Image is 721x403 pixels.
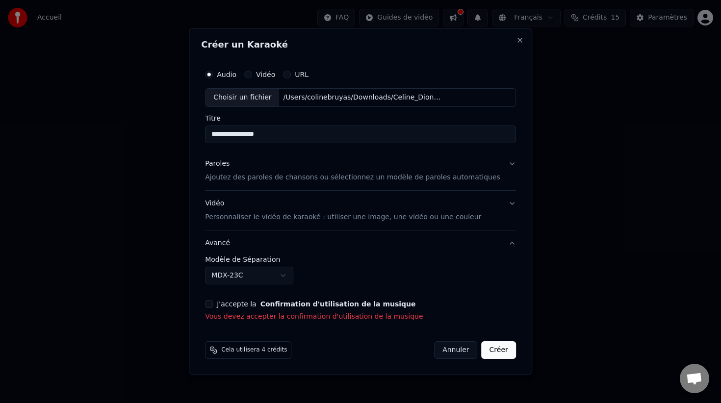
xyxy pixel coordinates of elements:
label: J'accepte la [217,301,415,307]
button: Avancé [205,230,516,256]
div: Choisir un fichier [206,89,279,106]
label: Titre [205,115,516,122]
p: Ajoutez des paroles de chansons ou sélectionnez un modèle de paroles automatiques [205,173,500,182]
h2: Créer un Karaoké [201,40,520,49]
label: Vidéo [256,71,275,78]
label: URL [295,71,309,78]
button: VidéoPersonnaliser le vidéo de karaoké : utiliser une image, une vidéo ou une couleur [205,191,516,230]
button: Annuler [434,341,477,359]
button: ParolesAjoutez des paroles de chansons ou sélectionnez un modèle de paroles automatiques [205,151,516,190]
div: Avancé [205,256,516,292]
span: Cela utilisera 4 crédits [221,346,287,354]
p: Personnaliser le vidéo de karaoké : utiliser une image, une vidéo ou une couleur [205,212,481,222]
div: Vidéo [205,199,481,222]
div: /Users/colinebruyas/Downloads/Celine_Dion_J_irai_ou_tu_iras(Version_instrumentale_(Avec_choeurs))... [280,93,446,102]
p: Vous devez accepter la confirmation d'utilisation de la musique [205,312,516,322]
label: Audio [217,71,236,78]
div: Paroles [205,159,230,169]
button: Créer [482,341,516,359]
label: Modèle de Séparation [205,256,516,263]
button: J'accepte la [260,301,416,307]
